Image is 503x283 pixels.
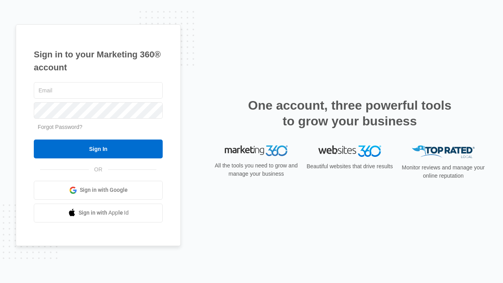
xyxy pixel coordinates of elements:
[89,165,108,174] span: OR
[38,124,83,130] a: Forgot Password?
[306,162,394,171] p: Beautiful websites that drive results
[34,48,163,74] h1: Sign in to your Marketing 360® account
[412,145,475,158] img: Top Rated Local
[34,140,163,158] input: Sign In
[225,145,288,156] img: Marketing 360
[34,204,163,222] a: Sign in with Apple Id
[79,209,129,217] span: Sign in with Apple Id
[399,164,487,180] p: Monitor reviews and manage your online reputation
[318,145,381,157] img: Websites 360
[212,162,300,178] p: All the tools you need to grow and manage your business
[34,181,163,200] a: Sign in with Google
[246,97,454,129] h2: One account, three powerful tools to grow your business
[34,82,163,99] input: Email
[80,186,128,194] span: Sign in with Google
